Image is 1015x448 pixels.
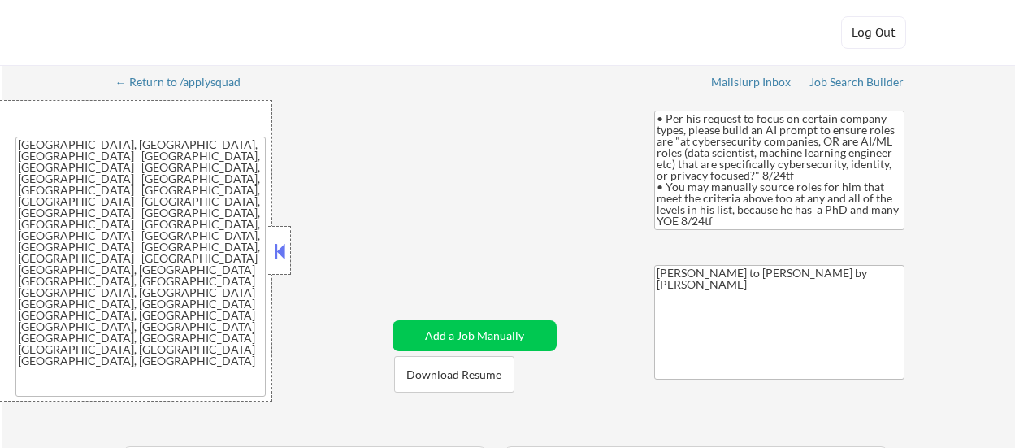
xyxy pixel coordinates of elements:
a: ← Return to /applysquad [115,76,256,92]
div: ← Return to /applysquad [115,76,256,88]
button: Add a Job Manually [393,320,557,351]
div: Mailslurp Inbox [711,76,792,88]
a: Mailslurp Inbox [711,76,792,92]
button: Log Out [841,16,906,49]
a: Job Search Builder [809,76,904,92]
button: Download Resume [394,356,514,393]
div: Job Search Builder [809,76,904,88]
